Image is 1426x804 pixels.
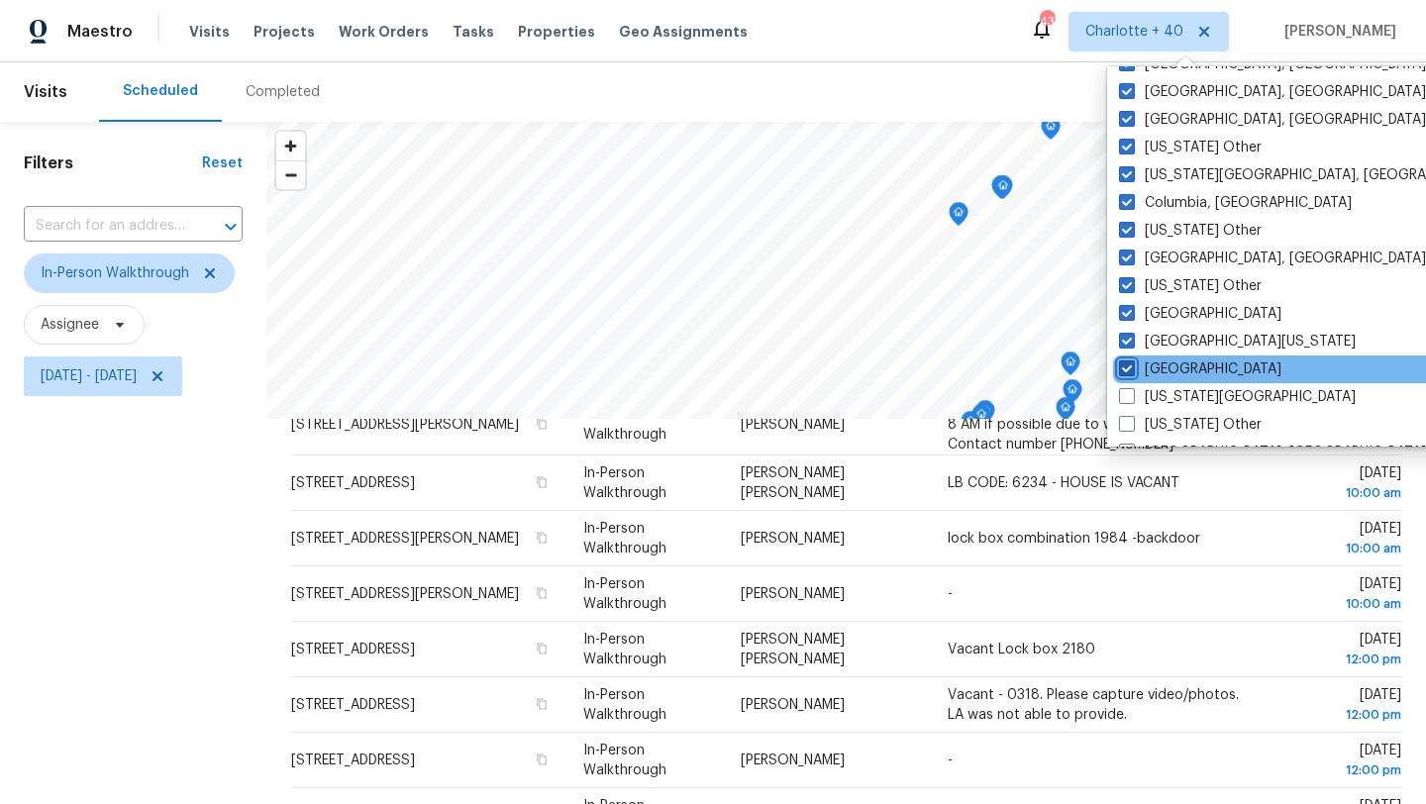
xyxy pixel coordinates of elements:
span: In-Person Walkthrough [583,407,666,441]
button: Copy Address [534,584,552,602]
span: Assignee [41,315,99,335]
button: Copy Address [534,529,552,547]
span: Vacant - 0318. Please capture video/photos. LA was not able to provide. [948,688,1239,722]
span: [PERSON_NAME] [741,532,845,546]
span: [PERSON_NAME] [741,754,845,767]
button: Open [217,213,245,241]
span: [DATE] [1281,744,1401,780]
span: [PERSON_NAME] [PERSON_NAME] [741,633,845,666]
span: lock box combination 1984 -backdoor [948,532,1200,546]
span: [STREET_ADDRESS][PERSON_NAME] [291,587,519,601]
span: [STREET_ADDRESS] [291,754,415,767]
label: [GEOGRAPHIC_DATA], [GEOGRAPHIC_DATA] [1119,249,1426,268]
label: [US_STATE][GEOGRAPHIC_DATA] [1119,387,1356,407]
span: In-Person Walkthrough [583,522,666,555]
span: - [948,587,953,601]
div: Map marker [961,411,980,442]
div: 10:00 am [1281,594,1401,614]
span: Projects [254,22,315,42]
div: Map marker [991,175,1011,206]
div: 12:00 pm [1281,705,1401,725]
div: Map marker [971,404,991,435]
button: Copy Address [534,414,552,432]
input: Search for an address... [24,211,187,242]
span: LB CODE: 6234 - HOUSE IS VACANT [948,476,1179,490]
button: Zoom in [276,132,305,160]
span: [STREET_ADDRESS] [291,476,415,490]
span: [STREET_ADDRESS][PERSON_NAME] [291,417,519,431]
div: Map marker [993,175,1013,206]
span: [PERSON_NAME] [PERSON_NAME] [741,466,845,500]
div: 12:00 pm [1281,760,1401,780]
span: Tasks [453,25,494,39]
div: 437 [1040,12,1054,32]
span: [PERSON_NAME] will like for IPW to be around 8 AM if possible due to work schedule. Contact numbe... [948,397,1243,451]
span: [DATE] [1281,633,1401,669]
div: Map marker [1061,352,1080,382]
div: 10:00 am [1281,483,1401,503]
span: [PERSON_NAME] [741,587,845,601]
span: [STREET_ADDRESS][PERSON_NAME] [291,532,519,546]
span: - [948,754,953,767]
div: Map marker [1056,397,1075,428]
div: Map marker [1041,116,1061,147]
label: [GEOGRAPHIC_DATA], [GEOGRAPHIC_DATA] [1119,110,1426,130]
span: [DATE] [1281,577,1401,614]
button: Copy Address [534,751,552,768]
span: Properties [518,22,595,42]
span: [PERSON_NAME] [741,417,845,431]
button: Copy Address [534,473,552,491]
div: 10:00 am [1281,539,1401,558]
div: Map marker [975,400,995,431]
label: [GEOGRAPHIC_DATA] [1119,304,1281,324]
label: [US_STATE] Other [1119,138,1262,157]
span: In-Person Walkthrough [583,633,666,666]
span: [DATE] [1281,466,1401,503]
h1: Filters [24,153,202,173]
span: Vacant Lock box 2180 [948,643,1095,656]
span: Visits [24,70,67,114]
div: Reset [202,153,243,173]
span: Geo Assignments [619,22,748,42]
button: Zoom out [276,160,305,189]
span: In-Person Walkthrough [583,577,666,611]
label: [GEOGRAPHIC_DATA], [GEOGRAPHIC_DATA] [1119,82,1426,102]
span: [DATE] [1281,688,1401,725]
span: [DATE] - [DATE] [41,366,137,386]
span: [STREET_ADDRESS] [291,643,415,656]
label: [US_STATE] Other [1119,415,1262,435]
label: Columbia, [GEOGRAPHIC_DATA] [1119,193,1352,213]
span: [PERSON_NAME] [741,698,845,712]
label: [GEOGRAPHIC_DATA] [1119,359,1281,379]
canvas: Map [266,122,1395,419]
span: Visits [189,22,230,42]
div: Map marker [949,202,968,233]
label: [US_STATE] Other [1119,221,1262,241]
label: [US_STATE] Other [1119,276,1262,296]
button: Copy Address [534,695,552,713]
span: In-Person Walkthrough [41,263,189,283]
span: Charlotte + 40 [1085,22,1183,42]
span: Work Orders [339,22,429,42]
span: [PERSON_NAME] [1276,22,1396,42]
span: [DATE] [1281,522,1401,558]
div: 12:00 pm [1281,650,1401,669]
span: In-Person Walkthrough [583,744,666,777]
span: [STREET_ADDRESS] [291,698,415,712]
div: Scheduled [123,81,198,101]
span: Zoom out [276,161,305,189]
label: [GEOGRAPHIC_DATA][US_STATE] [1119,332,1356,352]
label: [GEOGRAPHIC_DATA], [GEOGRAPHIC_DATA] [1119,443,1426,462]
span: In-Person Walkthrough [583,688,666,722]
button: Copy Address [534,640,552,657]
span: Maestro [67,22,133,42]
div: Completed [246,82,320,102]
span: In-Person Walkthrough [583,466,666,500]
div: Map marker [1063,379,1082,410]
